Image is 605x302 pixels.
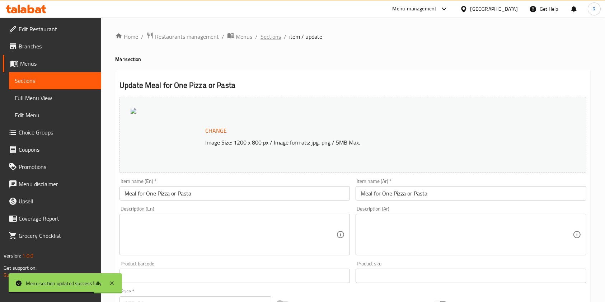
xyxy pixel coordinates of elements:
span: Version: [4,251,21,260]
h2: Update Meal for One Pizza or Pasta [119,80,586,91]
input: Enter name Ar [356,186,586,200]
a: Edit Restaurant [3,20,101,38]
nav: breadcrumb [115,32,591,41]
a: Choice Groups [3,124,101,141]
li: / [255,32,258,41]
a: Menus [227,32,252,41]
a: Menus [3,55,101,72]
a: Sections [9,72,101,89]
span: 1.0.0 [22,251,33,260]
input: Please enter product barcode [119,269,350,283]
a: Coverage Report [3,210,101,227]
div: [GEOGRAPHIC_DATA] [470,5,518,13]
span: Get support on: [4,263,37,273]
a: Support.OpsPlatform [4,270,49,280]
a: Full Menu View [9,89,101,107]
a: Sections [261,32,281,41]
span: Choice Groups [19,128,95,137]
li: / [141,32,144,41]
a: Restaurants management [146,32,219,41]
a: Upsell [3,193,101,210]
li: / [222,32,224,41]
span: Menu disclaimer [19,180,95,188]
span: Promotions [19,162,95,171]
span: Edit Restaurant [19,25,95,33]
a: Home [115,32,138,41]
span: Menus [20,59,95,68]
a: Edit Menu [9,107,101,124]
a: Branches [3,38,101,55]
a: Menu disclaimer [3,175,101,193]
span: Edit Menu [15,111,95,119]
span: Coupons [19,145,95,154]
a: Grocery Checklist [3,227,101,244]
div: Menu-management [393,5,437,13]
input: Enter name En [119,186,350,200]
a: Coupons [3,141,101,158]
span: item / update [289,32,322,41]
span: Branches [19,42,95,51]
span: Change [205,126,227,136]
div: Menu section updated successfully [26,279,102,287]
span: Menus [236,32,252,41]
p: Image Size: 1200 x 800 px / Image formats: jpg, png / 5MB Max. [202,138,536,147]
span: Upsell [19,197,95,206]
a: Promotions [3,158,101,175]
span: Full Menu View [15,94,95,102]
span: R [592,5,596,13]
span: Coverage Report [19,214,95,223]
span: Restaurants management [155,32,219,41]
li: / [284,32,286,41]
h4: M41 section [115,56,591,63]
input: Please enter product sku [356,269,586,283]
button: Change [202,123,230,138]
img: EF3151E71E55F33AACFD5778105FBE3D [131,108,136,114]
span: Sections [15,76,95,85]
span: Grocery Checklist [19,231,95,240]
